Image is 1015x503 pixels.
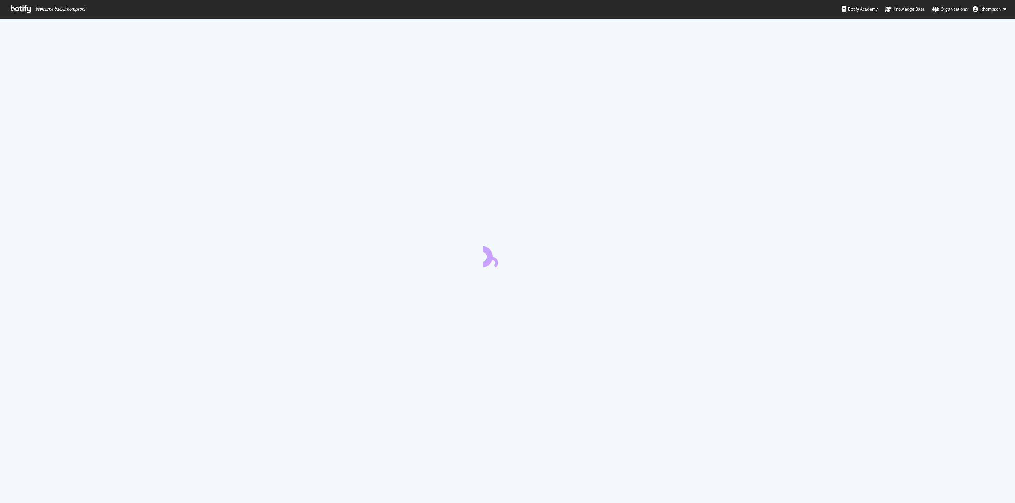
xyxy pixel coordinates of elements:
[885,6,925,13] div: Knowledge Base
[981,6,1001,12] span: jthompson
[932,6,967,13] div: Organizations
[36,6,85,12] span: Welcome back, jthompson !
[483,243,532,267] div: animation
[842,6,878,13] div: Botify Academy
[967,4,1012,15] button: jthompson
